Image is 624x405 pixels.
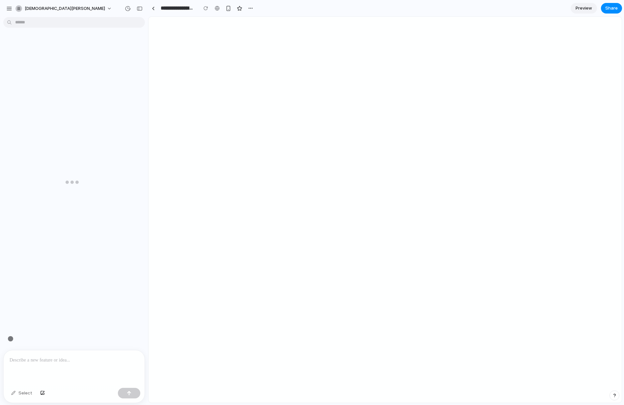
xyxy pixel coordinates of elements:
button: [DEMOGRAPHIC_DATA][PERSON_NAME] [13,3,115,14]
a: Preview [571,3,597,14]
button: Share [601,3,622,14]
span: Preview [576,5,592,12]
span: [DEMOGRAPHIC_DATA][PERSON_NAME] [25,5,105,12]
span: Share [605,5,618,12]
